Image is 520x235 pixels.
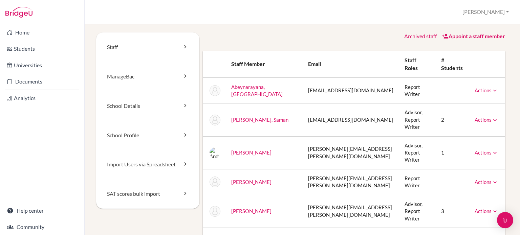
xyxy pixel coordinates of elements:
[96,150,199,179] a: Import Users via Spreadsheet
[303,195,399,228] td: [PERSON_NAME][EMAIL_ADDRESS][PERSON_NAME][DOMAIN_NAME]
[96,91,199,121] a: School Details
[475,149,498,156] a: Actions
[459,6,512,18] button: [PERSON_NAME]
[475,208,498,214] a: Actions
[399,103,436,136] td: Advisor, Report Writer
[231,84,283,97] a: Abeynarayana, [GEOGRAPHIC_DATA]
[399,136,436,169] td: Advisor, Report Writer
[226,51,303,78] th: Staff member
[475,179,498,185] a: Actions
[399,78,436,103] td: Report Writer
[1,220,83,234] a: Community
[475,87,498,93] a: Actions
[1,58,83,72] a: Universities
[231,179,272,185] a: [PERSON_NAME]
[442,33,505,39] a: Appoint a staff member
[303,78,399,103] td: [EMAIL_ADDRESS][DOMAIN_NAME]
[399,51,436,78] th: Staff roles
[96,62,199,91] a: ManageBac
[210,147,220,158] img: Andy Birch
[436,136,469,169] td: 1
[210,206,220,217] img: Kathleen Brophy
[210,177,220,187] img: Brooke Boldon
[1,26,83,39] a: Home
[96,179,199,209] a: SAT scores bulk import
[1,42,83,55] a: Students
[231,208,272,214] a: [PERSON_NAME]
[436,103,469,136] td: 2
[1,91,83,105] a: Analytics
[96,121,199,150] a: School Profile
[497,212,513,228] div: Open Intercom Messenger
[231,117,288,123] a: [PERSON_NAME], Saman
[303,136,399,169] td: [PERSON_NAME][EMAIL_ADDRESS][PERSON_NAME][DOMAIN_NAME]
[5,7,32,18] img: Bridge-U
[210,115,220,125] img: Saman Azad Moustafa
[96,32,199,62] a: Staff
[436,51,469,78] th: # students
[399,169,436,195] td: Report Writer
[475,117,498,123] a: Actions
[436,195,469,228] td: 3
[231,149,272,156] a: [PERSON_NAME]
[404,33,437,39] a: Archived staff
[303,169,399,195] td: [PERSON_NAME][EMAIL_ADDRESS][PERSON_NAME][DOMAIN_NAME]
[1,75,83,88] a: Documents
[303,103,399,136] td: [EMAIL_ADDRESS][DOMAIN_NAME]
[399,195,436,228] td: Advisor, Report Writer
[303,51,399,78] th: Email
[1,204,83,217] a: Help center
[210,85,220,96] img: Dilan Abeynarayana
